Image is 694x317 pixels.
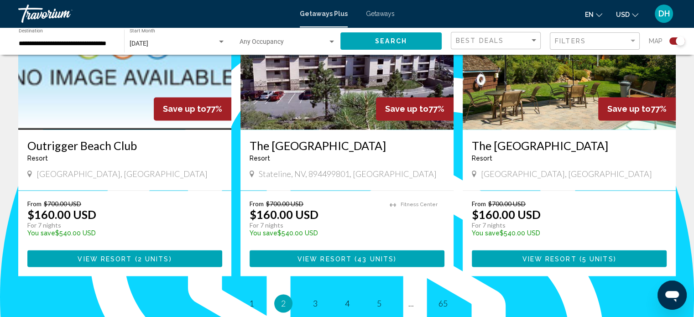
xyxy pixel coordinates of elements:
[18,294,676,312] ul: Pagination
[357,255,394,262] span: 43 units
[250,221,381,229] p: For 7 nights
[250,139,444,152] a: The [GEOGRAPHIC_DATA]
[163,104,206,114] span: Save up to
[138,255,169,262] span: 2 units
[472,155,492,162] span: Resort
[472,229,500,237] span: You save
[249,298,254,308] span: 1
[78,255,132,262] span: View Resort
[250,250,444,267] button: View Resort(43 units)
[652,4,676,23] button: User Menu
[340,32,442,49] button: Search
[250,229,381,237] p: $540.00 USD
[616,8,638,21] button: Change currency
[132,255,172,262] span: ( )
[18,5,291,23] a: Travorium
[375,38,407,45] span: Search
[259,169,437,179] span: Stateline, NV, 894499801, [GEOGRAPHIC_DATA]
[649,35,663,47] span: Map
[27,229,213,237] p: $540.00 USD
[250,208,318,221] p: $160.00 USD
[456,37,538,45] mat-select: Sort by
[522,255,576,262] span: View Resort
[488,200,526,208] span: $700.00 USD
[266,200,303,208] span: $700.00 USD
[27,200,42,208] span: From
[44,200,81,208] span: $700.00 USD
[456,37,504,44] span: Best Deals
[472,229,657,237] p: $540.00 USD
[300,10,348,17] a: Getaways Plus
[472,250,667,267] button: View Resort(5 units)
[472,200,486,208] span: From
[585,8,602,21] button: Change language
[377,298,381,308] span: 5
[577,255,616,262] span: ( )
[658,9,670,18] span: DH
[250,229,277,237] span: You save
[616,11,630,18] span: USD
[438,298,448,308] span: 65
[313,298,318,308] span: 3
[27,139,222,152] a: Outrigger Beach Club
[352,255,397,262] span: ( )
[598,97,676,120] div: 77%
[401,202,438,208] span: Fitness Center
[550,32,640,51] button: Filter
[385,104,428,114] span: Save up to
[27,250,222,267] button: View Resort(2 units)
[37,169,208,179] span: [GEOGRAPHIC_DATA], [GEOGRAPHIC_DATA]
[585,11,594,18] span: en
[657,281,687,310] iframe: Button to launch messaging window
[555,37,586,45] span: Filters
[250,200,264,208] span: From
[472,139,667,152] a: The [GEOGRAPHIC_DATA]
[345,298,350,308] span: 4
[582,255,614,262] span: 5 units
[27,221,213,229] p: For 7 nights
[366,10,395,17] a: Getaways
[130,40,148,47] span: [DATE]
[607,104,651,114] span: Save up to
[154,97,231,120] div: 77%
[27,155,48,162] span: Resort
[472,208,541,221] p: $160.00 USD
[281,298,286,308] span: 2
[481,169,652,179] span: [GEOGRAPHIC_DATA], [GEOGRAPHIC_DATA]
[250,155,270,162] span: Resort
[27,208,96,221] p: $160.00 USD
[27,229,55,237] span: You save
[472,221,657,229] p: For 7 nights
[297,255,352,262] span: View Resort
[408,298,414,308] span: ...
[376,97,454,120] div: 77%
